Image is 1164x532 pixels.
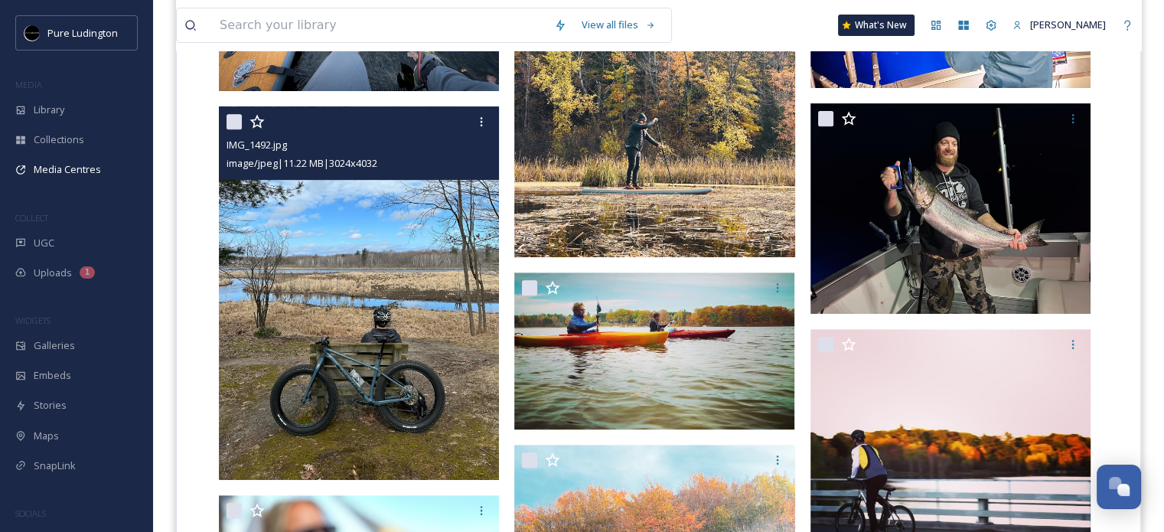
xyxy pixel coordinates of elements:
[34,429,59,443] span: Maps
[15,212,48,224] span: COLLECT
[34,103,64,117] span: Library
[47,26,118,40] span: Pure Ludington
[212,8,546,42] input: Search your library
[24,25,40,41] img: pureludingtonF-2.png
[838,15,915,36] a: What's New
[34,162,101,177] span: Media Centres
[15,508,46,519] span: SOCIALS
[227,138,287,152] span: IMG_1492.jpg
[15,79,42,90] span: MEDIA
[34,459,76,473] span: SnapLink
[1005,10,1113,40] a: [PERSON_NAME]
[219,106,499,480] img: IMG_1492.jpg
[34,266,72,280] span: Uploads
[34,236,54,250] span: UGC
[80,266,95,279] div: 1
[34,132,84,147] span: Collections
[514,273,794,430] img: IMG_3103.JPG
[15,315,51,326] span: WIDGETS
[34,338,75,353] span: Galleries
[227,156,377,170] span: image/jpeg | 11.22 MB | 3024 x 4032
[1030,18,1106,31] span: [PERSON_NAME]
[810,103,1091,314] img: IMG_7122.jpg
[34,398,67,413] span: Stories
[1097,465,1141,509] button: Open Chat
[34,368,71,383] span: Embeds
[574,10,664,40] a: View all files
